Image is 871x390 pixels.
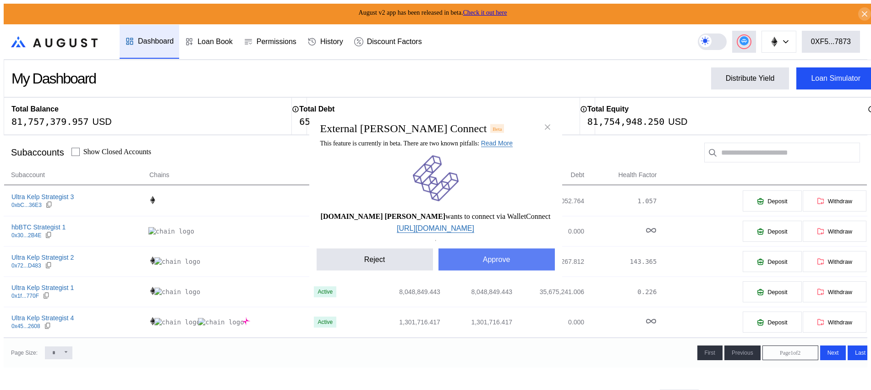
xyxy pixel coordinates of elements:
span: Deposit [767,258,787,265]
td: 35,675,241.006 [513,277,585,307]
div: Active [318,319,333,325]
td: 1,301,716.417 [353,307,441,337]
span: Health Factor [618,170,657,180]
div: USD [668,116,687,127]
a: Check it out here [463,9,507,16]
div: Ultra Kelp Strategist 3 [11,193,74,201]
div: 0x1f...770F [11,293,39,299]
div: Discount Factors [367,38,422,46]
span: Deposit [767,228,787,235]
div: Loan Book [197,38,233,46]
span: Withdraw [828,198,852,205]
td: 1,301,716.417 [441,307,513,337]
div: 0x45...2608 [11,323,40,329]
div: hbBTC Strategist 1 [11,223,66,231]
div: 0x72...D483 [11,262,41,269]
td: 8,048,849.443 [353,277,441,307]
img: chain logo [148,196,157,204]
label: Show Closed Accounts [83,148,151,156]
div: Ultra Kelp Strategist 2 [11,253,74,262]
img: chain logo [154,257,200,266]
div: 65,484,550.454 [299,116,377,127]
td: 0.000 [513,307,585,337]
td: 1.057 [585,186,657,216]
div: My Dashboard [11,70,96,87]
div: 0xbC...36E3 [11,202,42,208]
div: Ultra Kelp Strategist 1 [11,284,74,292]
button: Approve [438,249,555,271]
div: USD [93,116,112,127]
span: Last [855,350,866,356]
div: 0x30...2B4E [11,232,41,239]
span: Next [827,350,839,356]
img: ether.fi dApp logo [413,156,459,201]
div: Loan Simulator [811,74,860,83]
span: Withdraw [828,228,852,235]
img: chain logo [242,317,250,325]
div: Distribute Yield [726,74,775,83]
div: Active [318,289,333,295]
img: chain logo [154,318,200,326]
span: Debt [571,170,585,180]
h2: Total Debt [299,105,334,113]
div: Beta [490,124,504,133]
td: 0.226 [585,277,657,307]
div: Ultra Kelp Strategist 4 [11,314,74,322]
span: First [705,350,715,356]
td: 8,048,849.443 [441,277,513,307]
img: chain logo [154,288,200,296]
span: Previous [732,350,753,356]
span: Chains [149,170,170,180]
h2: External [PERSON_NAME] Connect [320,123,487,135]
b: [DOMAIN_NAME] [PERSON_NAME] [321,212,445,220]
img: chain logo [769,37,779,47]
button: close modal [540,120,555,134]
h2: Total Balance [11,105,59,113]
img: chain logo [148,256,157,265]
h2: Total Equity [587,105,629,113]
div: Permissions [257,38,296,46]
span: Withdraw [828,319,852,326]
span: Withdraw [828,289,852,295]
a: Read More [481,139,513,147]
div: 81,754,948.250 [587,116,665,127]
span: August v2 app has been released in beta. [359,9,507,16]
div: 81,757,379.957 [11,116,89,127]
span: Page 1 of 2 [780,350,800,357]
button: Reject [317,249,433,271]
div: 0XF5...7873 [811,38,851,46]
img: chain logo [148,227,194,235]
div: History [320,38,343,46]
span: Deposit [767,198,787,205]
span: This feature is currently in beta. There are two known pitfalls: [320,140,513,147]
span: Subaccount [11,170,45,180]
img: chain logo [148,287,157,295]
div: Page Size: [11,350,38,356]
span: Withdraw [828,258,852,265]
img: chain logo [198,318,244,326]
div: Subaccounts [11,147,64,158]
a: [URL][DOMAIN_NAME] [397,224,474,233]
td: 143.365 [585,246,657,277]
span: wants to connect via WalletConnect [321,212,551,221]
div: Dashboard [138,37,174,45]
img: chain logo [148,317,157,325]
span: Deposit [767,319,787,326]
span: Deposit [767,289,787,295]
